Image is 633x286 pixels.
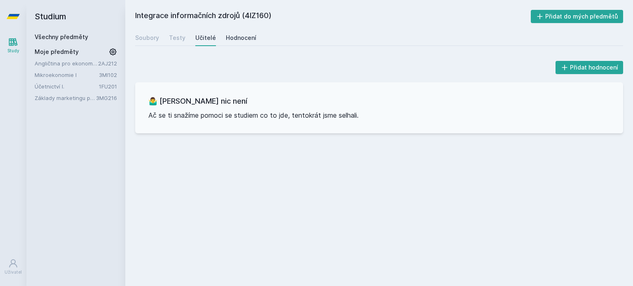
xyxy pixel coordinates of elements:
[2,33,25,58] a: Study
[99,72,117,78] a: 3MI102
[35,71,99,79] a: Mikroekonomie I
[135,10,531,23] h2: Integrace informačních zdrojů (4IZ160)
[226,34,256,42] div: Hodnocení
[96,95,117,101] a: 3MG216
[195,30,216,46] a: Učitelé
[5,269,22,275] div: Uživatel
[35,82,99,91] a: Účetnictví I.
[99,83,117,90] a: 1FU201
[169,30,185,46] a: Testy
[169,34,185,42] div: Testy
[195,34,216,42] div: Učitelé
[135,30,159,46] a: Soubory
[35,94,96,102] a: Základy marketingu pro informatiky a statistiky
[531,10,624,23] button: Přidat do mých předmětů
[35,59,98,67] a: Angličtina pro ekonomická studia 2 (B2/C1)
[556,61,624,74] button: Přidat hodnocení
[148,110,610,120] p: Ač se ti snažíme pomoci se studiem co to jde, tentokrát jsme selhali.
[226,30,256,46] a: Hodnocení
[35,48,79,56] span: Moje předměty
[135,34,159,42] div: Soubory
[7,48,19,54] div: Study
[98,60,117,67] a: 2AJ212
[148,95,610,107] h3: 🤷‍♂️ [PERSON_NAME] nic není
[35,33,88,40] a: Všechny předměty
[2,254,25,279] a: Uživatel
